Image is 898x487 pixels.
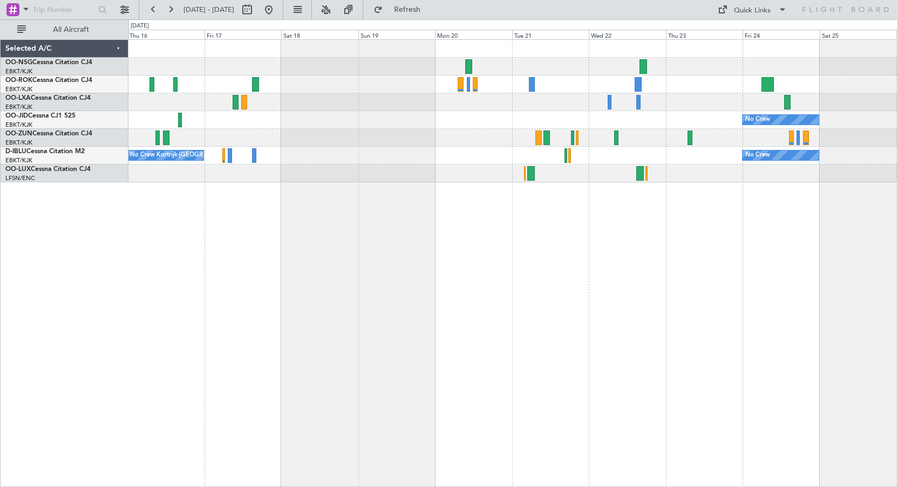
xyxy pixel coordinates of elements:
[589,30,666,39] div: Wed 22
[5,95,31,101] span: OO-LXA
[5,148,26,155] span: D-IBLU
[5,85,32,93] a: EBKT/KJK
[5,113,28,119] span: OO-JID
[5,174,35,182] a: LFSN/ENC
[743,30,820,39] div: Fri 24
[435,30,512,39] div: Mon 20
[281,30,358,39] div: Sat 18
[127,30,205,39] div: Thu 16
[5,103,32,111] a: EBKT/KJK
[131,22,149,31] div: [DATE]
[5,95,91,101] a: OO-LXACessna Citation CJ4
[130,147,241,163] div: No Crew Kortrijk-[GEOGRAPHIC_DATA]
[5,131,32,137] span: OO-ZUN
[5,166,31,173] span: OO-LUX
[183,5,234,15] span: [DATE] - [DATE]
[712,1,792,18] button: Quick Links
[820,30,897,39] div: Sat 25
[5,121,32,129] a: EBKT/KJK
[5,77,92,84] a: OO-ROKCessna Citation CJ4
[28,26,114,33] span: All Aircraft
[512,30,589,39] div: Tue 21
[5,139,32,147] a: EBKT/KJK
[12,21,117,38] button: All Aircraft
[5,59,32,66] span: OO-NSG
[745,147,770,163] div: No Crew
[5,77,32,84] span: OO-ROK
[745,112,770,128] div: No Crew
[5,67,32,76] a: EBKT/KJK
[205,30,282,39] div: Fri 17
[369,1,433,18] button: Refresh
[358,30,436,39] div: Sun 19
[5,156,32,164] a: EBKT/KJK
[5,59,92,66] a: OO-NSGCessna Citation CJ4
[33,2,95,18] input: Trip Number
[666,30,743,39] div: Thu 23
[385,6,430,13] span: Refresh
[734,5,771,16] div: Quick Links
[5,131,92,137] a: OO-ZUNCessna Citation CJ4
[5,148,85,155] a: D-IBLUCessna Citation M2
[5,166,91,173] a: OO-LUXCessna Citation CJ4
[5,113,76,119] a: OO-JIDCessna CJ1 525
